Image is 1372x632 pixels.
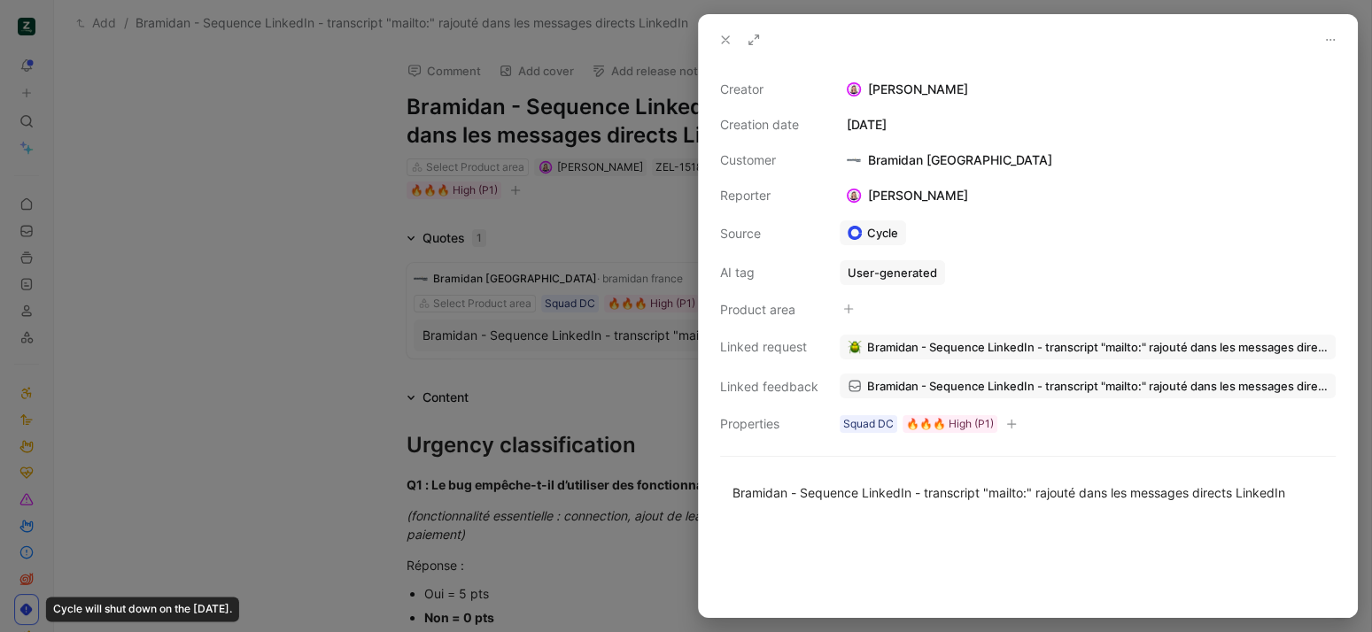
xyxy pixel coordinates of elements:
[720,114,818,135] div: Creation date
[840,79,1336,100] div: [PERSON_NAME]
[867,378,1328,394] span: Bramidan - Sequence LinkedIn - transcript "mailto:" rajouté dans les messages directs LinkedIn
[849,84,860,96] img: avatar
[720,150,818,171] div: Customer
[840,220,906,245] a: Cycle
[849,190,860,202] img: avatar
[720,336,818,358] div: Linked request
[847,153,861,167] img: logo
[720,413,818,435] div: Properties
[840,114,1336,135] div: [DATE]
[720,376,818,397] div: Linked feedback
[733,483,1323,502] div: Bramidan - Sequence LinkedIn - transcript "mailto:" rajouté dans les messages directs LinkedIn
[720,262,818,283] div: AI tag
[720,223,818,244] div: Source
[840,185,975,206] div: [PERSON_NAME]
[867,339,1328,355] span: Bramidan - Sequence LinkedIn - transcript "mailto:" rajouté dans les messages directs LinkedIn
[840,335,1336,359] button: 🪲Bramidan - Sequence LinkedIn - transcript "mailto:" rajouté dans les messages directs LinkedIn
[906,415,994,433] div: 🔥🔥🔥 High (P1)
[840,374,1336,398] a: Bramidan - Sequence LinkedIn - transcript "mailto:" rajouté dans les messages directs LinkedIn
[848,340,862,354] img: 🪲
[843,415,894,433] div: Squad DC
[720,299,818,320] div: Product area
[720,79,818,100] div: Creator
[46,597,239,621] div: Cycle will shut down on the [DATE].
[840,150,1059,171] div: Bramidan [GEOGRAPHIC_DATA]
[848,265,937,281] div: User-generated
[720,185,818,206] div: Reporter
